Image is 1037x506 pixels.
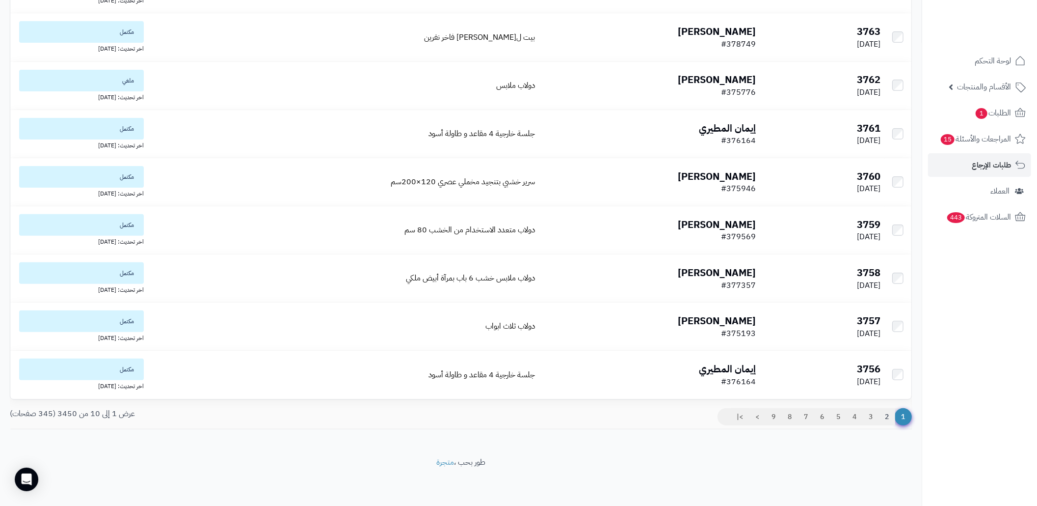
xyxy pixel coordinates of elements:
span: [DATE] [857,183,880,195]
a: طلبات الإرجاع [928,153,1031,177]
a: المراجعات والأسئلة15 [928,127,1031,151]
img: logo-2.png [970,7,1028,28]
b: 3759 [857,217,880,232]
span: ملغي [19,70,144,91]
b: [PERSON_NAME] [678,24,756,39]
a: 9 [765,408,782,426]
span: [DATE] [857,280,880,291]
div: اخر تحديث: [DATE] [14,380,144,391]
span: [DATE] [857,328,880,339]
span: 15 [941,134,955,145]
span: [DATE] [857,86,880,98]
a: لوحة التحكم [928,49,1031,73]
a: 4 [846,408,863,426]
span: طلبات الإرجاع [972,158,1011,172]
div: اخر تحديث: [DATE] [14,140,144,150]
span: [DATE] [857,135,880,146]
b: 3760 [857,169,880,184]
div: اخر تحديث: [DATE] [14,332,144,342]
span: مكتمل [19,359,144,380]
a: 6 [814,408,830,426]
span: مكتمل [19,214,144,236]
b: [PERSON_NAME] [678,313,756,328]
span: مكتمل [19,166,144,188]
a: سرير خشبي بتنجيد مخملي عصري 120×200سم [391,176,535,188]
span: [DATE] [857,376,880,388]
a: دولاب متعدد الاستخدام من الخشب 80 سم [405,224,535,236]
div: اخر تحديث: [DATE] [14,236,144,246]
a: 5 [830,408,847,426]
span: #379569 [721,231,756,243]
div: اخر تحديث: [DATE] [14,91,144,102]
div: Open Intercom Messenger [15,468,38,491]
b: 3757 [857,313,880,328]
b: إيمان المطيري [699,121,756,136]
a: العملاء [928,179,1031,203]
span: #377357 [721,280,756,291]
span: السلات المتروكة [946,210,1011,224]
span: #376164 [721,376,756,388]
span: الطلبات [975,106,1011,120]
span: الأقسام والمنتجات [957,80,1011,94]
a: جلسة خارجية 4 مقاعد و طاولة أسود [429,369,535,381]
a: بيت ل[PERSON_NAME] فاخر نفرين [425,31,535,43]
span: لوحة التحكم [975,54,1011,68]
a: 2 [878,408,895,426]
span: [DATE] [857,38,880,50]
a: متجرة [436,456,454,468]
span: [DATE] [857,231,880,243]
div: اخر تحديث: [DATE] [14,43,144,53]
b: 3756 [857,362,880,376]
b: [PERSON_NAME] [678,265,756,280]
span: 443 [947,212,965,223]
span: العملاء [990,184,1010,198]
a: الطلبات1 [928,101,1031,125]
span: مكتمل [19,21,144,43]
div: عرض 1 إلى 10 من 3450 (345 صفحات) [2,408,461,420]
b: 3761 [857,121,880,136]
b: [PERSON_NAME] [678,72,756,87]
span: المراجعات والأسئلة [940,132,1011,146]
div: اخر تحديث: [DATE] [14,284,144,294]
span: #376164 [721,135,756,146]
a: السلات المتروكة443 [928,205,1031,229]
span: #375776 [721,86,756,98]
a: >| [730,408,749,426]
span: مكتمل [19,310,144,332]
b: [PERSON_NAME] [678,169,756,184]
div: اخر تحديث: [DATE] [14,188,144,198]
span: مكتمل [19,118,144,140]
b: إيمان المطيري [699,362,756,376]
a: 7 [798,408,814,426]
a: 8 [781,408,798,426]
b: 3758 [857,265,880,280]
b: [PERSON_NAME] [678,217,756,232]
a: جلسة خارجية 4 مقاعد و طاولة أسود [429,128,535,140]
a: > [749,408,766,426]
span: 1 [895,408,912,426]
a: 3 [862,408,879,426]
span: مكتمل [19,262,144,284]
span: #375946 [721,183,756,195]
a: دولاب ملابس خشب 6 باب بمرآة أبيض ملكي [406,272,535,284]
b: 3763 [857,24,880,39]
span: #375193 [721,328,756,339]
b: 3762 [857,72,880,87]
span: 1 [976,108,987,119]
span: #378749 [721,38,756,50]
a: دولاب ملابس [497,80,535,91]
a: دولاب ثلاث ابواب [486,320,535,332]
